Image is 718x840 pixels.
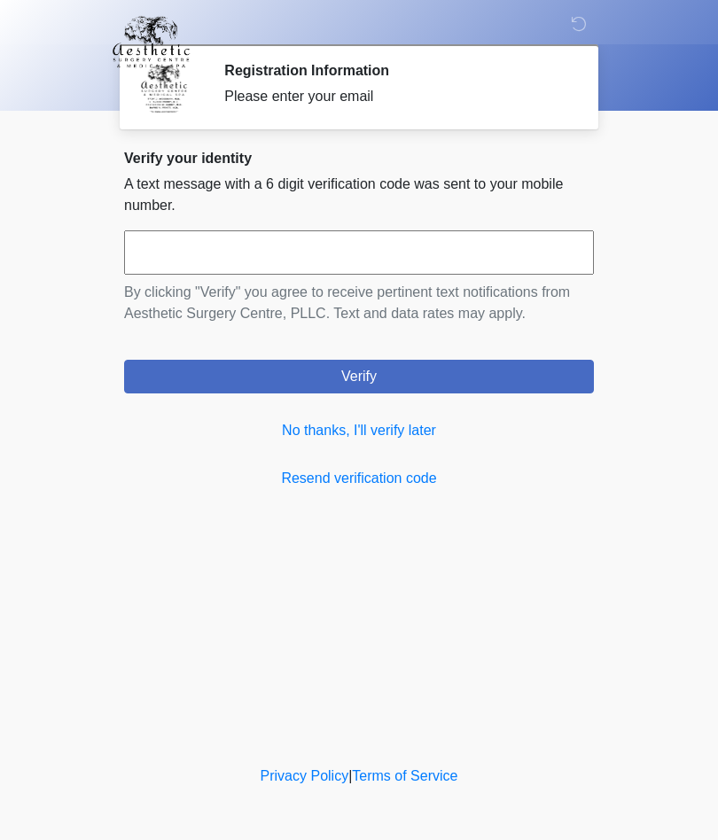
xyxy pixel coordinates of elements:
[352,768,457,783] a: Terms of Service
[106,13,196,70] img: Aesthetic Surgery Centre, PLLC Logo
[124,420,594,441] a: No thanks, I'll verify later
[124,468,594,489] a: Resend verification code
[261,768,349,783] a: Privacy Policy
[124,282,594,324] p: By clicking "Verify" you agree to receive pertinent text notifications from Aesthetic Surgery Cen...
[124,174,594,216] p: A text message with a 6 digit verification code was sent to your mobile number.
[124,150,594,167] h2: Verify your identity
[124,360,594,393] button: Verify
[348,768,352,783] a: |
[224,86,567,107] div: Please enter your email
[137,62,191,115] img: Agent Avatar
